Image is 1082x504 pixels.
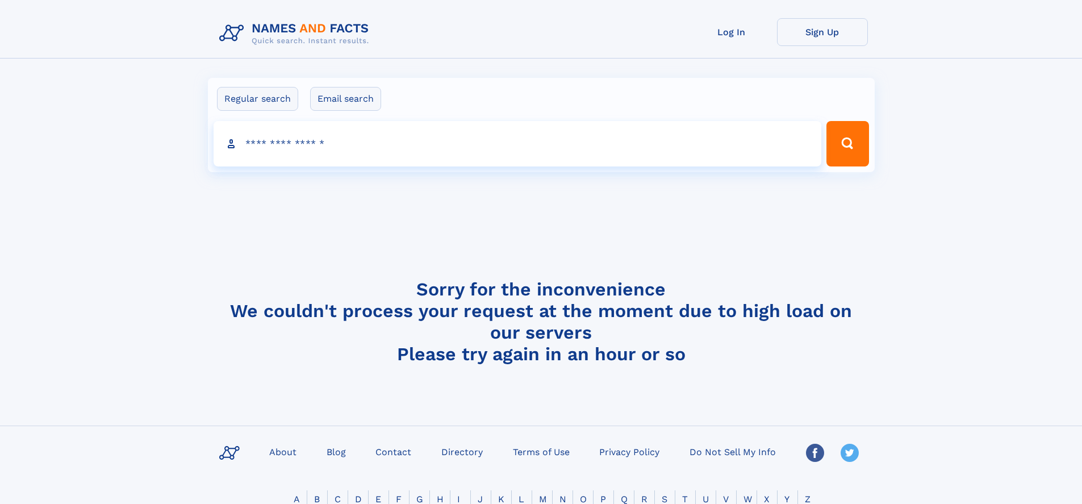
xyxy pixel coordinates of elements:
a: Log In [686,18,777,46]
a: Sign Up [777,18,868,46]
a: Do Not Sell My Info [685,443,780,460]
label: Regular search [217,87,298,111]
h4: Sorry for the inconvenience We couldn't process your request at the moment due to high load on ou... [215,278,868,365]
input: search input [214,121,822,166]
a: Directory [437,443,487,460]
img: Logo Names and Facts [215,18,378,49]
a: About [265,443,301,460]
img: Twitter [841,444,859,462]
img: Facebook [806,444,824,462]
a: Contact [371,443,416,460]
a: Blog [322,443,350,460]
a: Privacy Policy [595,443,664,460]
a: Terms of Use [508,443,574,460]
button: Search Button [826,121,868,166]
label: Email search [310,87,381,111]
